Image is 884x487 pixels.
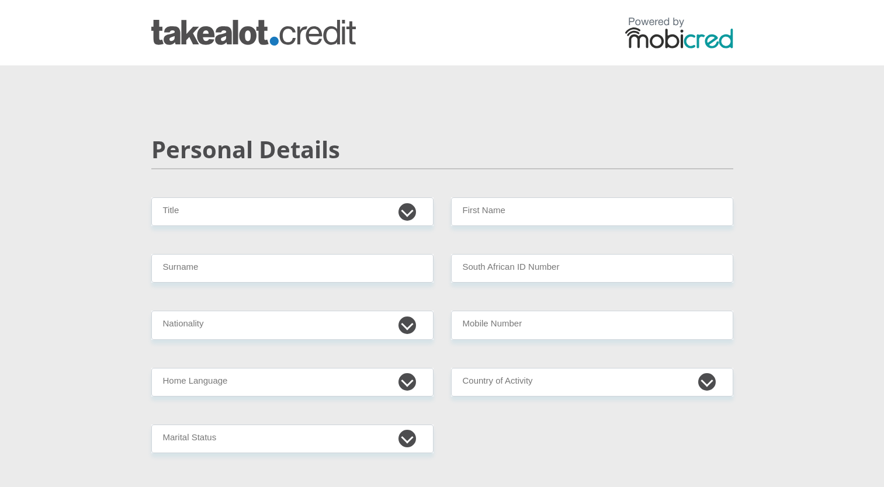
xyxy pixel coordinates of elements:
[451,197,733,226] input: First Name
[151,254,434,283] input: Surname
[151,135,733,164] h2: Personal Details
[451,254,733,283] input: ID Number
[625,17,733,48] img: powered by mobicred logo
[451,311,733,339] input: Contact Number
[151,20,356,46] img: takealot_credit logo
